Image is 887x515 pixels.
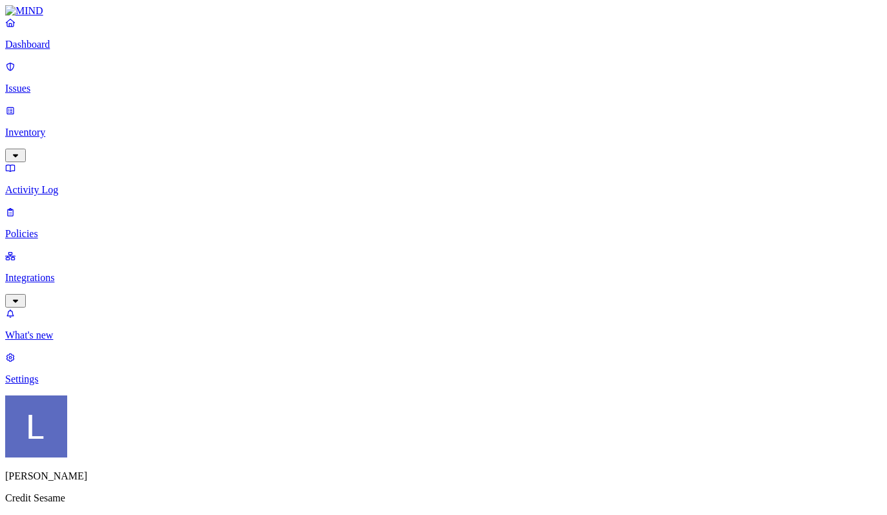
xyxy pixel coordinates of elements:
[5,272,882,284] p: Integrations
[5,492,882,504] p: Credit Sesame
[5,39,882,50] p: Dashboard
[5,250,882,306] a: Integrations
[5,105,882,160] a: Inventory
[5,470,882,482] p: [PERSON_NAME]
[5,61,882,94] a: Issues
[5,17,882,50] a: Dashboard
[5,162,882,196] a: Activity Log
[5,206,882,240] a: Policies
[5,5,43,17] img: MIND
[5,83,882,94] p: Issues
[5,5,882,17] a: MIND
[5,127,882,138] p: Inventory
[5,352,882,385] a: Settings
[5,330,882,341] p: What's new
[5,373,882,385] p: Settings
[5,308,882,341] a: What's new
[5,395,67,457] img: Logan Cai
[5,228,882,240] p: Policies
[5,184,882,196] p: Activity Log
